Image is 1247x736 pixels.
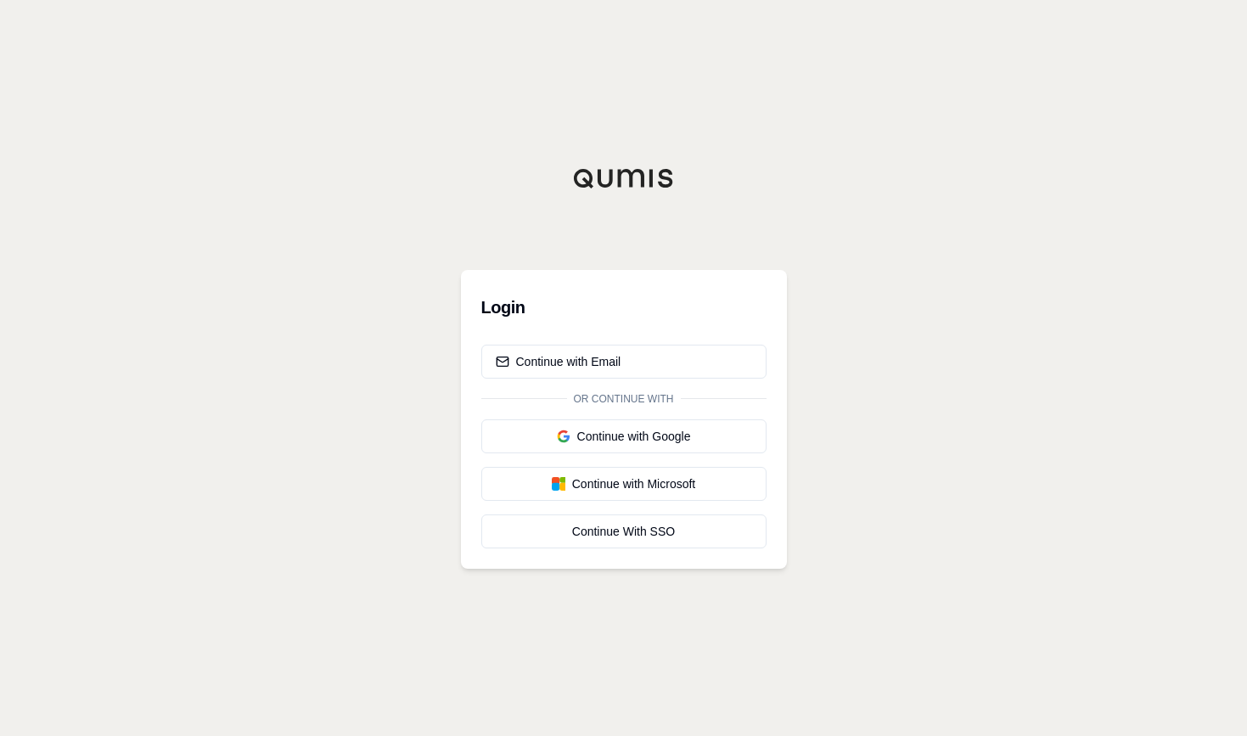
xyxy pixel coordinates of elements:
a: Continue With SSO [481,514,767,548]
button: Continue with Google [481,419,767,453]
button: Continue with Email [481,345,767,379]
span: Or continue with [567,392,681,406]
div: Continue with Microsoft [496,475,752,492]
button: Continue with Microsoft [481,467,767,501]
div: Continue with Google [496,428,752,445]
h3: Login [481,290,767,324]
img: Qumis [573,168,675,188]
div: Continue With SSO [496,523,752,540]
div: Continue with Email [496,353,621,370]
